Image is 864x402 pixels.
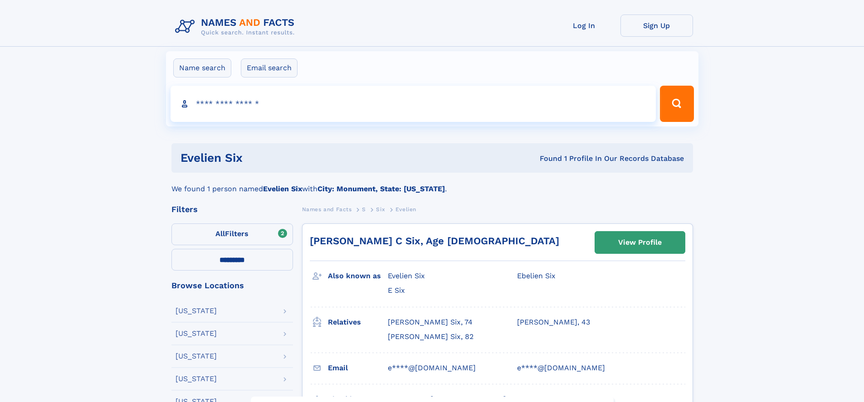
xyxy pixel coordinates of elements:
[548,15,620,37] a: Log In
[171,223,293,245] label: Filters
[263,184,302,193] b: Evelien Six
[215,229,225,238] span: All
[328,268,388,284] h3: Also known as
[241,58,298,77] label: Email search
[660,86,693,122] button: Search Button
[176,375,217,383] div: [US_STATE]
[376,206,385,213] span: Six
[517,271,556,280] span: Ebelien Six
[171,15,302,39] img: Logo Names and Facts
[181,152,391,164] h1: Evelien Six
[171,281,293,290] div: Browse Locations
[618,232,662,253] div: View Profile
[317,184,445,193] b: City: Monument, State: [US_STATE]
[176,353,217,360] div: [US_STATE]
[388,317,473,327] a: [PERSON_NAME] Six, 74
[391,154,684,164] div: Found 1 Profile In Our Records Database
[176,307,217,315] div: [US_STATE]
[388,286,405,295] span: E Six
[328,360,388,376] h3: Email
[388,271,425,280] span: Evelien Six
[388,332,473,342] a: [PERSON_NAME] Six, 82
[171,173,693,194] div: We found 1 person named with .
[395,206,416,213] span: Evelien
[517,317,590,327] a: [PERSON_NAME], 43
[171,205,293,213] div: Filters
[171,86,656,122] input: search input
[595,232,685,253] a: View Profile
[376,203,385,215] a: Six
[328,315,388,330] h3: Relatives
[302,203,352,215] a: Names and Facts
[362,203,366,215] a: S
[620,15,693,37] a: Sign Up
[176,330,217,337] div: [US_STATE]
[310,235,559,247] a: [PERSON_NAME] C Six, Age [DEMOGRAPHIC_DATA]
[362,206,366,213] span: S
[173,58,231,77] label: Name search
